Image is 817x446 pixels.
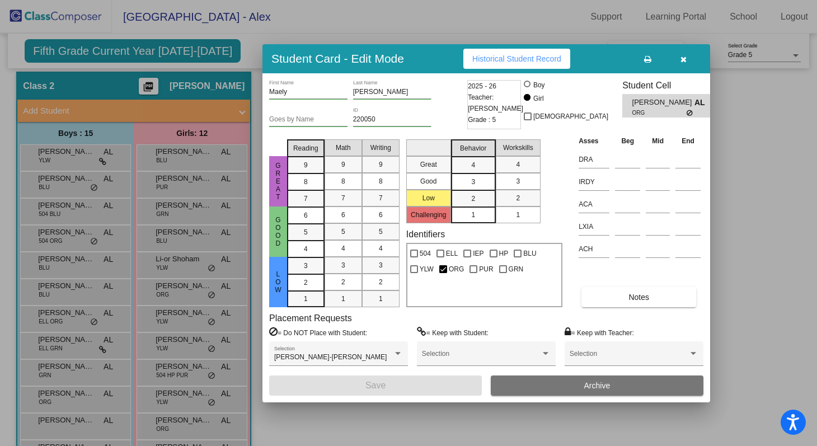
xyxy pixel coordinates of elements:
input: assessment [579,218,609,235]
span: 3 [471,177,475,187]
span: Writing [370,143,391,153]
span: 4 [379,243,383,253]
div: Boy [533,80,545,90]
th: Mid [643,135,673,147]
span: 4 [516,159,520,170]
input: assessment [579,151,609,168]
span: [PERSON_NAME]-[PERSON_NAME] [274,353,387,361]
span: 8 [379,176,383,186]
span: [PERSON_NAME] [632,97,694,109]
span: Good [273,216,283,247]
span: 2 [304,278,308,288]
span: 7 [304,194,308,204]
span: ELL [446,247,458,260]
span: 504 [420,247,431,260]
span: GRN [509,262,524,276]
span: Low [273,270,283,294]
span: HP [499,247,509,260]
span: 4 [471,160,475,170]
th: End [673,135,703,147]
span: Notes [628,293,649,302]
span: 1 [341,294,345,304]
label: = Do NOT Place with Student: [269,327,367,338]
span: 2 [471,194,475,204]
span: BLU [523,247,536,260]
span: 1 [471,210,475,220]
span: 6 [304,210,308,220]
span: 3 [341,260,345,270]
label: = Keep with Student: [417,327,489,338]
span: 1 [516,210,520,220]
span: Reading [293,143,318,153]
span: 1 [304,294,308,304]
span: 3 [304,261,308,271]
th: Asses [576,135,612,147]
span: Behavior [460,143,486,153]
span: 9 [341,159,345,170]
span: 2 [516,193,520,203]
span: Great [273,162,283,201]
button: Notes [581,287,696,307]
button: Save [269,375,482,396]
span: 5 [341,227,345,237]
span: [DEMOGRAPHIC_DATA] [533,110,608,123]
span: Grade : 5 [468,114,496,125]
span: Math [336,143,351,153]
span: Archive [584,381,611,390]
span: 9 [379,159,383,170]
input: assessment [579,241,609,257]
span: 2 [341,277,345,287]
span: 4 [304,244,308,254]
span: PUR [479,262,493,276]
span: Workskills [503,143,533,153]
input: assessment [579,196,609,213]
h3: Student Cell [622,80,720,91]
span: 1 [379,294,383,304]
span: 9 [304,160,308,170]
button: Archive [491,375,703,396]
label: Placement Requests [269,313,352,323]
input: goes by name [269,116,348,124]
span: 8 [341,176,345,186]
input: assessment [579,173,609,190]
span: Historical Student Record [472,54,561,63]
th: Beg [612,135,643,147]
span: 2 [379,277,383,287]
div: Girl [533,93,544,104]
span: ORG [632,109,687,117]
span: 2025 - 26 [468,81,496,92]
span: 6 [341,210,345,220]
span: 3 [516,176,520,186]
label: Identifiers [406,229,445,240]
span: 8 [304,177,308,187]
h3: Student Card - Edit Mode [271,51,404,65]
span: IEP [473,247,483,260]
span: 5 [379,227,383,237]
span: YLW [420,262,434,276]
span: Teacher: [PERSON_NAME] [468,92,523,114]
span: 7 [379,193,383,203]
span: 4 [341,243,345,253]
span: 7 [341,193,345,203]
span: ORG [449,262,464,276]
span: 6 [379,210,383,220]
button: Historical Student Record [463,49,570,69]
span: AL [694,97,710,109]
input: Enter ID [353,116,431,124]
span: 5 [304,227,308,237]
span: Save [365,381,386,390]
label: = Keep with Teacher: [565,327,634,338]
span: 3 [379,260,383,270]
